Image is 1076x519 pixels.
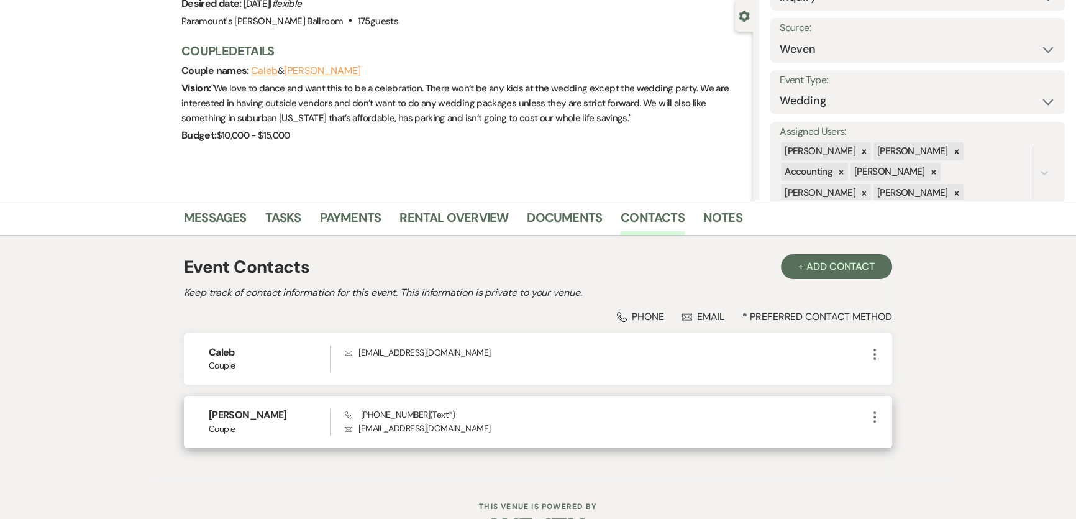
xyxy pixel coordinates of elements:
p: [EMAIL_ADDRESS][DOMAIN_NAME] [345,346,867,359]
span: $10,000 - $15,000 [217,129,290,142]
a: Tasks [265,208,301,235]
button: Caleb [251,66,278,76]
span: Couple [209,423,330,436]
div: Accounting [781,163,834,181]
label: Source: [780,19,1055,37]
div: Email [682,310,725,323]
div: * Preferred Contact Method [184,310,892,323]
span: " We love to dance and want this to be a celebration. There won’t be any kids at the wedding exce... [181,82,729,124]
div: [PERSON_NAME] [781,184,857,202]
h3: Couple Details [181,42,741,60]
h1: Event Contacts [184,254,309,280]
span: 175 guests [358,15,398,27]
span: Couple names: [181,64,251,77]
a: Payments [320,208,381,235]
label: Assigned Users: [780,123,1055,141]
button: Close lead details [739,9,750,21]
span: Paramount's [PERSON_NAME] Ballroom [181,15,343,27]
span: Couple [209,359,330,372]
a: Notes [703,208,742,235]
a: Messages [184,208,247,235]
a: Documents [527,208,602,235]
div: [PERSON_NAME] [873,142,950,160]
h6: Caleb [209,346,330,359]
button: [PERSON_NAME] [284,66,361,76]
label: Event Type: [780,71,1055,90]
a: Rental Overview [399,208,508,235]
span: Budget: [181,129,217,142]
button: + Add Contact [781,254,892,279]
a: Contacts [621,208,685,235]
span: & [251,65,361,77]
div: Phone [617,310,664,323]
span: Vision: [181,81,211,94]
p: [EMAIL_ADDRESS][DOMAIN_NAME] [345,421,867,435]
h2: Keep track of contact information for this event. This information is private to your venue. [184,285,892,300]
div: [PERSON_NAME] [850,163,927,181]
div: [PERSON_NAME] [781,142,857,160]
h6: [PERSON_NAME] [209,408,330,422]
div: [PERSON_NAME] [873,184,950,202]
span: [PHONE_NUMBER] (Text*) [345,409,455,420]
